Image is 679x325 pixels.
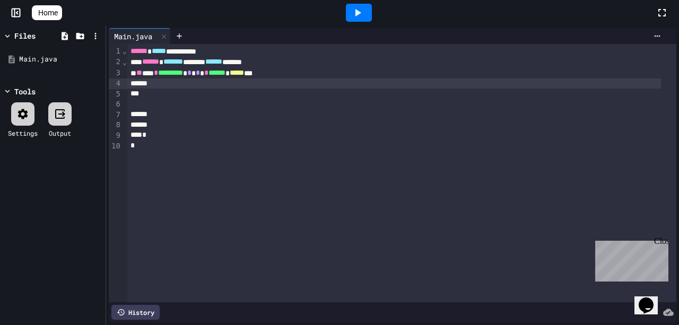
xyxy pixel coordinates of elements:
[14,86,36,97] div: Tools
[49,128,71,138] div: Output
[19,54,102,65] div: Main.java
[109,57,122,67] div: 2
[109,68,122,78] div: 3
[122,47,127,55] span: Fold line
[109,89,122,100] div: 5
[634,283,668,314] iframe: chat widget
[109,78,122,89] div: 4
[32,5,62,20] a: Home
[109,31,158,42] div: Main.java
[109,120,122,130] div: 8
[109,110,122,120] div: 7
[591,236,668,282] iframe: chat widget
[14,30,36,41] div: Files
[4,4,73,67] div: Chat with us now!Close
[109,46,122,57] div: 1
[111,305,160,320] div: History
[109,130,122,141] div: 9
[8,128,38,138] div: Settings
[109,141,122,152] div: 10
[38,7,58,18] span: Home
[109,99,122,110] div: 6
[122,58,127,66] span: Fold line
[109,28,171,44] div: Main.java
